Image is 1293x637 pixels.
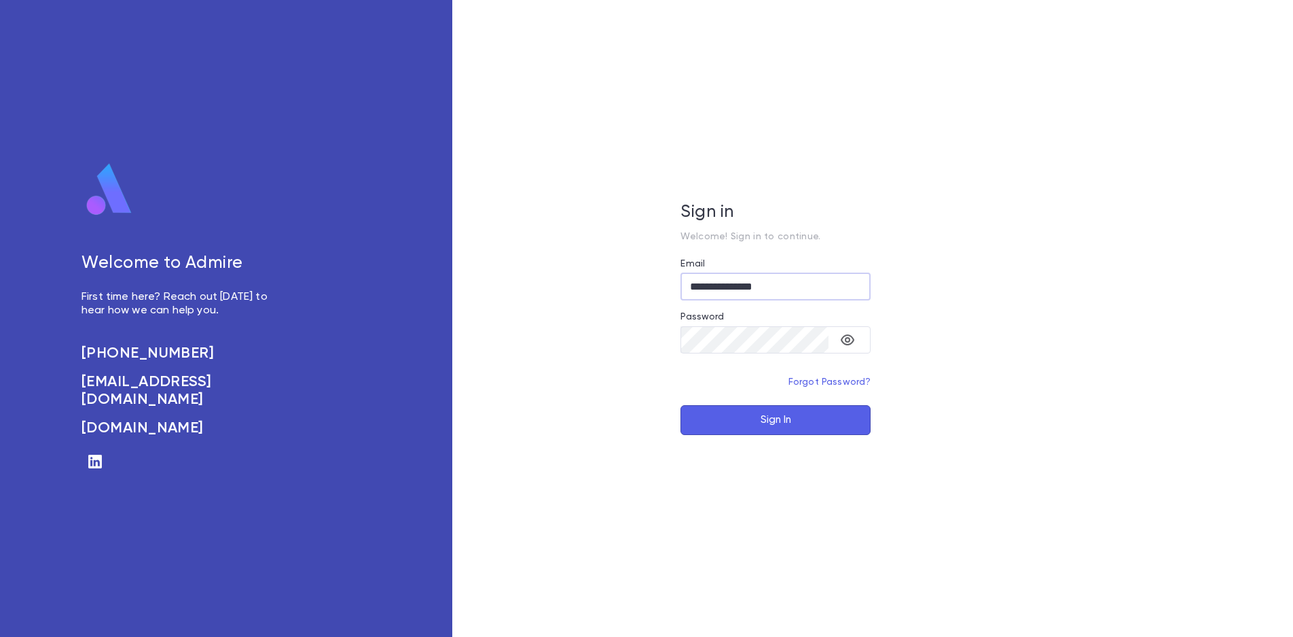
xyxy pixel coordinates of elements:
[834,326,861,354] button: toggle password visibility
[81,345,283,362] a: [PHONE_NUMBER]
[81,162,137,217] img: logo
[81,373,283,409] a: [EMAIL_ADDRESS][DOMAIN_NAME]
[680,405,871,435] button: Sign In
[788,377,871,387] a: Forgot Password?
[680,231,871,242] p: Welcome! Sign in to continue.
[680,258,705,269] label: Email
[81,290,283,317] p: First time here? Reach out [DATE] to hear how we can help you.
[680,311,724,322] label: Password
[680,203,871,223] h5: Sign in
[81,419,283,437] a: [DOMAIN_NAME]
[81,254,283,274] h5: Welcome to Admire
